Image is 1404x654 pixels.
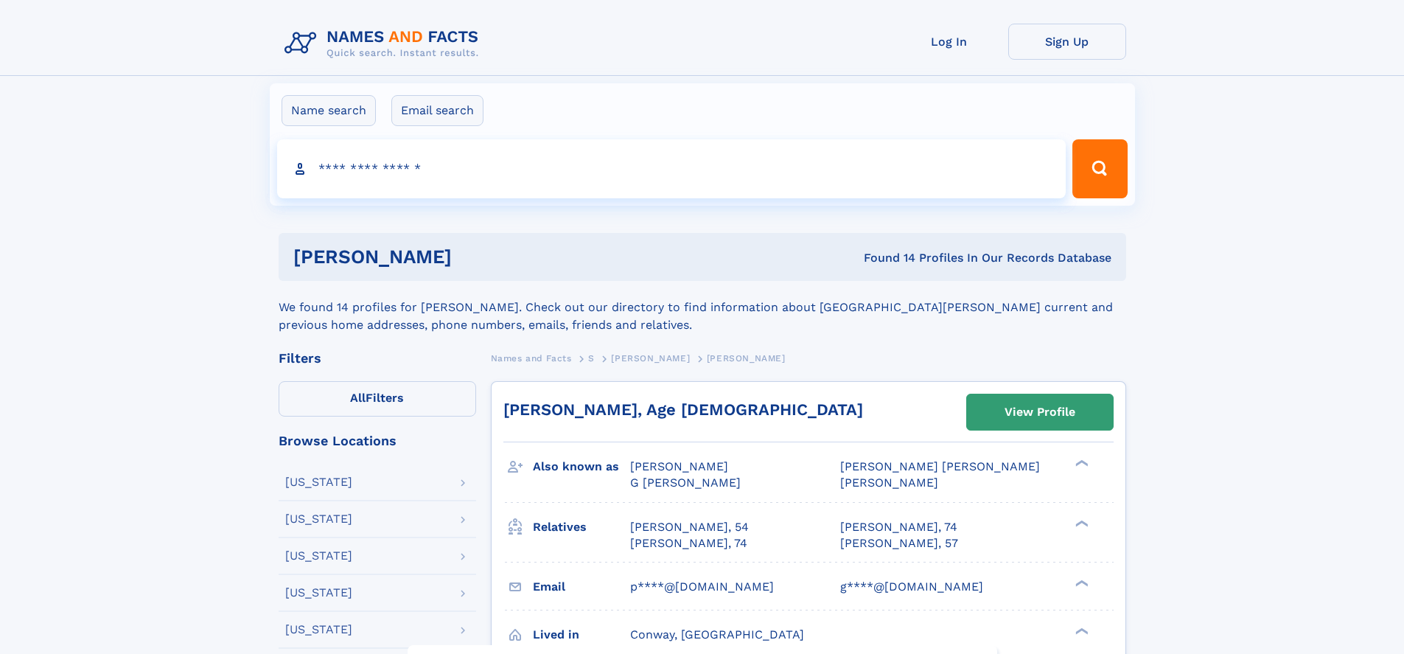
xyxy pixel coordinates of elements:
span: S [588,353,595,363]
span: [PERSON_NAME] [611,353,690,363]
a: [PERSON_NAME], Age [DEMOGRAPHIC_DATA] [503,400,863,419]
a: Log In [890,24,1008,60]
div: ❯ [1072,626,1089,636]
a: Sign Up [1008,24,1126,60]
label: Email search [391,95,483,126]
div: ❯ [1072,518,1089,528]
label: Filters [279,381,476,417]
a: [PERSON_NAME], 54 [630,519,749,535]
span: Conway, [GEOGRAPHIC_DATA] [630,627,804,641]
button: Search Button [1072,139,1127,198]
div: We found 14 profiles for [PERSON_NAME]. Check out our directory to find information about [GEOGRA... [279,281,1126,334]
a: View Profile [967,394,1113,430]
span: [PERSON_NAME] [PERSON_NAME] [840,459,1040,473]
h3: Lived in [533,622,630,647]
a: [PERSON_NAME], 57 [840,535,958,552]
h3: Relatives [533,515,630,540]
div: [US_STATE] [285,513,352,525]
div: [US_STATE] [285,476,352,488]
div: ❯ [1072,578,1089,588]
div: [US_STATE] [285,550,352,562]
div: Filters [279,352,476,365]
div: ❯ [1072,459,1089,468]
input: search input [277,139,1066,198]
span: [PERSON_NAME] [840,476,938,490]
span: [PERSON_NAME] [630,459,728,473]
a: Names and Facts [491,349,572,367]
a: [PERSON_NAME], 74 [840,519,957,535]
label: Name search [282,95,376,126]
h3: Email [533,574,630,599]
a: [PERSON_NAME], 74 [630,535,747,552]
span: G [PERSON_NAME] [630,476,741,490]
span: [PERSON_NAME] [707,353,786,363]
div: Browse Locations [279,434,476,448]
div: [US_STATE] [285,624,352,636]
span: All [350,391,366,405]
a: [PERSON_NAME] [611,349,690,367]
h1: [PERSON_NAME] [293,248,658,266]
div: [US_STATE] [285,587,352,599]
div: Found 14 Profiles In Our Records Database [657,250,1111,266]
img: Logo Names and Facts [279,24,491,63]
div: View Profile [1005,395,1075,429]
h3: Also known as [533,454,630,479]
a: S [588,349,595,367]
